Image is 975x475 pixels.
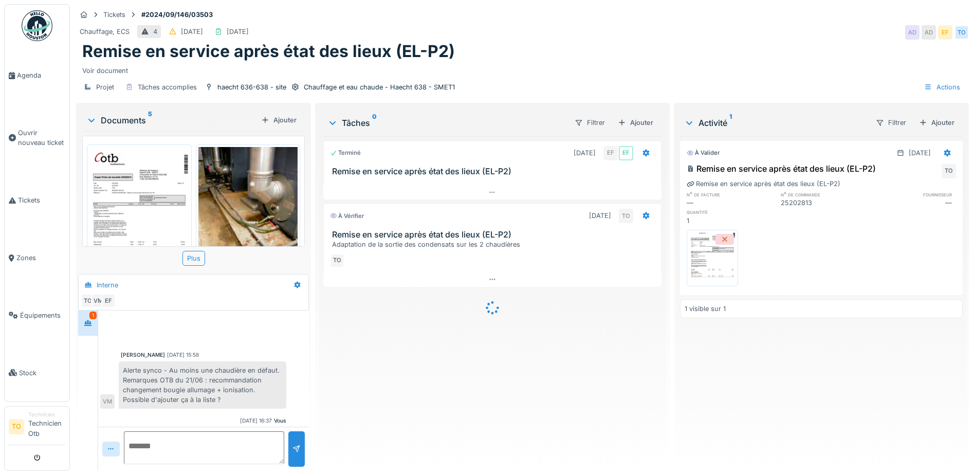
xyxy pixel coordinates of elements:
[915,116,959,130] div: Ajouter
[603,146,618,160] div: EF
[954,25,969,40] div: TO
[332,167,657,176] h3: Remise en service après état des lieux (EL-P2)
[101,294,116,308] div: EF
[80,27,130,36] div: Chauffage, ECS
[938,25,952,40] div: EF
[574,148,596,158] div: [DATE]
[687,162,876,175] div: Remise en service après état des lieux (EL-P2)
[570,115,610,130] div: Filtrer
[332,230,657,240] h3: Remise en service après état des lieux (EL-P2)
[687,216,774,226] div: 1
[82,42,455,61] h1: Remise en service après état des lieux (EL-P2)
[372,117,377,129] sup: 0
[22,10,52,41] img: Badge_color-CXgf-gQk.svg
[20,310,65,320] span: Équipements
[5,172,69,229] a: Tickets
[137,10,217,20] strong: #2024/09/146/03503
[217,82,286,92] div: haecht 636-638 - site
[5,229,69,287] a: Zones
[332,240,657,249] div: Adaptation de la sortie des condensats sur les 2 chaudières
[91,294,105,308] div: VM
[729,117,732,129] sup: 1
[330,212,364,221] div: À vérifier
[82,62,963,76] div: Voir document
[871,115,911,130] div: Filtrer
[167,351,199,359] div: [DATE] 15:58
[28,411,65,443] li: Technicien Otb
[119,361,286,409] div: Alerte synco - Au moins une chaudière en défaut. Remarques OTB du 21/06 : recommandation changeme...
[685,304,726,314] div: 1 visible sur 1
[684,117,867,129] div: Activité
[100,394,115,409] div: VM
[781,198,868,208] div: 25202813
[869,198,956,208] div: —
[5,104,69,172] a: Ouvrir nouveau ticket
[922,25,936,40] div: AD
[781,191,868,198] h6: n° de commande
[182,251,205,266] div: Plus
[330,149,361,157] div: Terminé
[687,191,774,198] h6: n° de facture
[138,82,197,92] div: Tâches accomplies
[614,116,657,130] div: Ajouter
[619,209,633,223] div: TO
[148,114,152,126] sup: 5
[28,411,65,418] div: Technicien
[9,411,65,445] a: TO TechnicienTechnicien Otb
[687,149,720,157] div: À valider
[97,280,118,290] div: Interne
[687,209,774,215] h6: quantité
[121,351,165,359] div: [PERSON_NAME]
[227,27,249,36] div: [DATE]
[274,417,286,425] div: Vous
[81,294,95,308] div: TO
[89,147,189,288] img: qeakmqbz8plg4jzdgokj2s6iwsmc
[257,113,301,127] div: Ajouter
[18,128,65,148] span: Ouvrir nouveau ticket
[103,10,125,20] div: Tickets
[942,164,956,178] div: TO
[198,147,298,280] img: 8to44ielhos9q3pwsyiehjlxxy94
[589,211,611,221] div: [DATE]
[5,286,69,344] a: Équipements
[86,114,257,126] div: Documents
[304,82,455,92] div: Chauffage et eau chaude - Haecht 638 - SMET1
[96,82,114,92] div: Projet
[909,148,931,158] div: [DATE]
[181,27,203,36] div: [DATE]
[330,253,344,268] div: TO
[327,117,566,129] div: Tâches
[619,146,633,160] div: EF
[905,25,919,40] div: AD
[16,253,65,263] span: Zones
[9,419,24,434] li: TO
[5,344,69,401] a: Stock
[240,417,272,425] div: [DATE] 16:37
[689,232,735,284] img: qeakmqbz8plg4jzdgokj2s6iwsmc
[89,312,97,319] div: 1
[18,195,65,205] span: Tickets
[919,80,965,95] div: Actions
[19,368,65,378] span: Stock
[153,27,157,36] div: 4
[5,47,69,104] a: Agenda
[17,70,65,80] span: Agenda
[687,179,840,189] div: Remise en service après état des lieux (EL-P2)
[869,191,956,198] h6: fournisseur
[687,198,774,208] div: —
